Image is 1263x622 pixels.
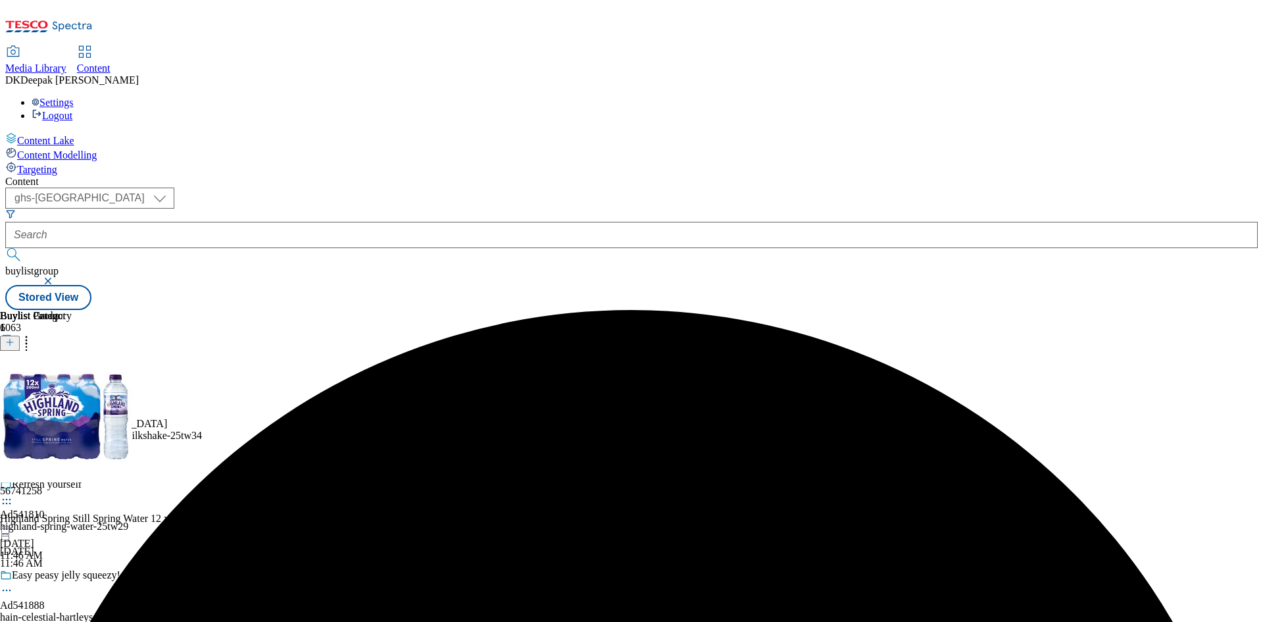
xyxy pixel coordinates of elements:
button: Stored View [5,285,91,310]
span: Content [77,63,111,74]
a: Settings [32,97,74,108]
svg: Search Filters [5,209,16,219]
a: Content [77,47,111,74]
a: Targeting [5,161,1258,176]
span: Content Modelling [17,149,97,161]
a: Logout [32,110,72,121]
span: Media Library [5,63,66,74]
input: Search [5,222,1258,248]
a: Content Modelling [5,147,1258,161]
div: Easy peasy jelly squeezy! [12,569,120,581]
a: Content Lake [5,132,1258,147]
span: Content Lake [17,135,74,146]
a: Media Library [5,47,66,74]
span: Deepak [PERSON_NAME] [20,74,139,86]
span: buylistgroup [5,265,59,276]
div: Content [5,176,1258,188]
span: DK [5,74,20,86]
span: Targeting [17,164,57,175]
